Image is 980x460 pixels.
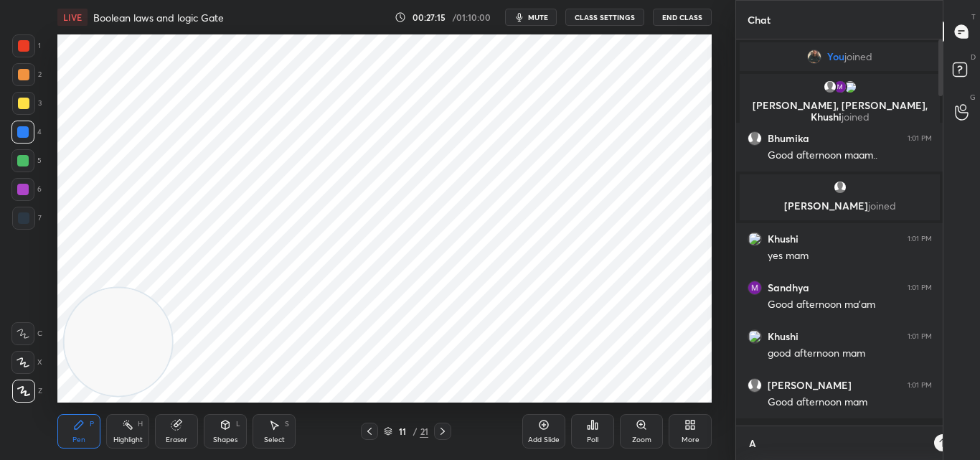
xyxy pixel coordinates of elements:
button: mute [505,9,557,26]
div: 6 [11,178,42,201]
img: 2366fecd23a94ae1b556d85080cf2dec.jpg [748,281,762,295]
span: joined [844,51,872,62]
div: Poll [587,436,598,443]
div: 1 [12,34,41,57]
div: S [285,421,289,428]
div: Good afternoon mam [768,395,932,410]
div: 4 [11,121,42,144]
div: Good afternoon maam.. [768,149,932,163]
button: CLASS SETTINGS [565,9,644,26]
img: 90448af0b9cb4c5687ded3cc1f3856a3.jpg [807,50,821,64]
div: 1:01 PM [908,235,932,243]
span: joined [867,199,895,212]
div: P [90,421,94,428]
h6: Khushi [768,233,798,245]
div: Add Slide [528,436,560,443]
img: default.png [832,180,847,194]
div: Good afternoon ma'am [768,298,932,312]
img: 3 [842,80,857,94]
div: More [682,436,699,443]
h6: [PERSON_NAME] [768,379,852,392]
div: 1:01 PM [908,283,932,292]
div: 1:01 PM [908,381,932,390]
p: [PERSON_NAME], [PERSON_NAME], Khushi [748,100,931,123]
h6: Sandhya [768,281,809,294]
div: 21 [420,425,428,438]
div: 1:01 PM [908,134,932,143]
div: Pen [72,436,85,443]
p: G [970,92,976,103]
p: T [971,11,976,22]
span: mute [528,12,548,22]
button: End Class [653,9,712,26]
div: 1:01 PM [908,332,932,341]
img: default.png [748,131,762,146]
div: X [11,351,42,374]
div: LIVE [57,9,88,26]
div: good afternoon mam [768,347,932,361]
img: default.png [822,80,837,94]
div: grid [736,39,943,421]
div: 5 [11,149,42,172]
div: Highlight [113,436,143,443]
div: 3 [12,92,42,115]
div: Z [12,380,42,403]
div: 2 [12,63,42,86]
h6: Khushi [768,330,798,343]
div: H [138,421,143,428]
img: 3 [748,329,762,344]
img: 2366fecd23a94ae1b556d85080cf2dec.jpg [832,80,847,94]
textarea: A [748,432,926,455]
div: Zoom [632,436,651,443]
img: default.png [748,378,762,393]
div: 7 [12,207,42,230]
p: [PERSON_NAME] [748,200,931,212]
p: D [971,52,976,62]
div: yes mam [768,249,932,263]
p: Chat [736,1,782,39]
div: Eraser [166,436,187,443]
div: L [236,421,240,428]
h4: Boolean laws and logic Gate [93,11,224,24]
div: Select [264,436,285,443]
span: joined [841,110,869,123]
div: Shapes [213,436,237,443]
img: 3 [748,232,762,246]
div: C [11,322,42,345]
div: 11 [395,427,410,436]
h6: Bhumika [768,132,809,145]
div: / [413,427,417,436]
span: You [827,51,844,62]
